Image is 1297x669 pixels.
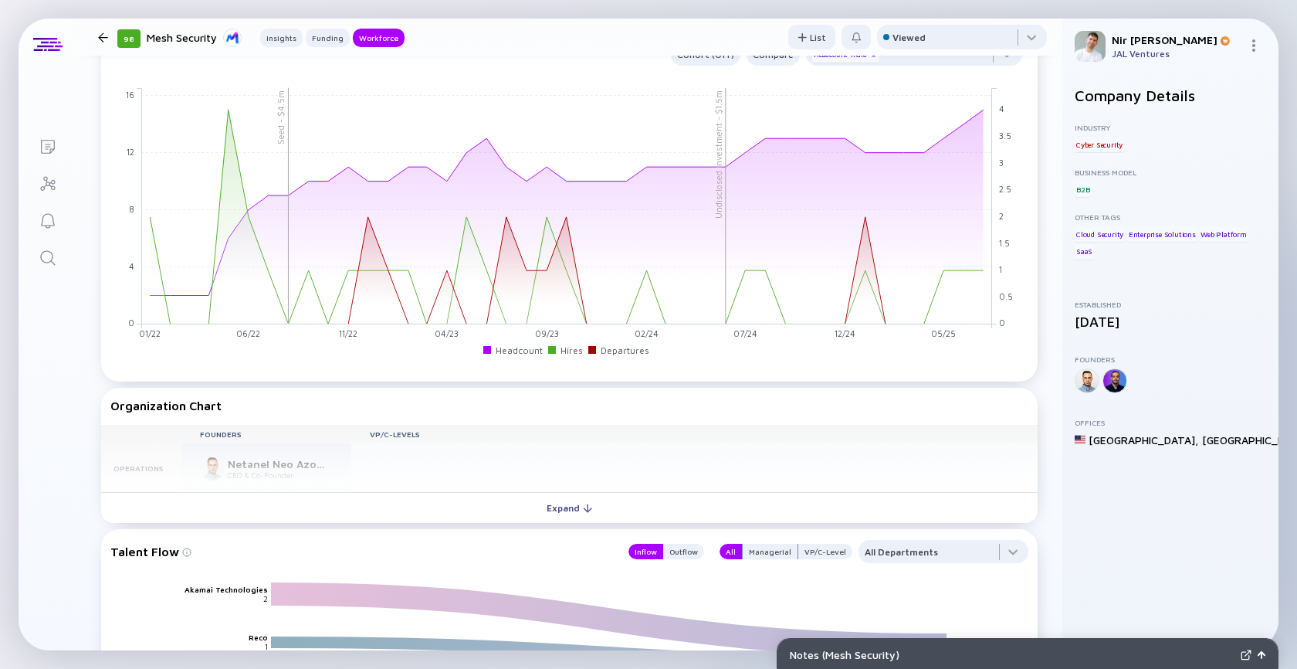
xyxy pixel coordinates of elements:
[788,25,835,49] button: List
[130,204,135,214] tspan: 8
[353,30,405,46] div: Workforce
[999,131,1011,141] tspan: 3.5
[931,328,956,338] tspan: 05/25
[663,544,704,559] button: Outflow
[999,104,1004,114] tspan: 4
[1112,33,1241,46] div: Nir [PERSON_NAME]
[999,158,1004,168] tspan: 3
[743,544,798,559] div: Managerial
[999,291,1013,301] tspan: 0.5
[1199,226,1248,242] div: Web Platform
[999,238,1010,248] tspan: 1.5
[1075,31,1106,62] img: Nir Profile Picture
[19,238,76,275] a: Search
[790,648,1234,661] div: Notes ( Mesh Security )
[19,201,76,238] a: Reminders
[635,328,659,338] tspan: 02/24
[306,30,350,46] div: Funding
[127,90,135,100] tspan: 16
[339,328,357,338] tspan: 11/22
[1241,650,1251,661] img: Expand Notes
[185,585,268,594] text: Akamai Technologies
[628,544,663,559] button: Inflow
[129,318,135,328] tspan: 0
[999,184,1011,194] tspan: 2.5
[1248,39,1260,52] img: Menu
[537,496,601,520] div: Expand
[139,328,161,338] tspan: 01/22
[236,328,260,338] tspan: 06/22
[130,261,135,271] tspan: 4
[835,328,855,338] tspan: 12/24
[999,264,1002,274] tspan: 1
[742,544,798,559] button: Managerial
[1112,48,1241,59] div: JAL Ventures
[999,318,1005,328] tspan: 0
[1075,418,1266,427] div: Offices
[1127,226,1197,242] div: Enterprise Solutions
[127,147,135,157] tspan: 12
[1075,434,1085,445] img: United States Flag
[110,540,613,563] div: Talent Flow
[101,492,1038,523] button: Expand
[1075,226,1125,242] div: Cloud Security
[1075,137,1124,152] div: Cyber Security
[147,28,242,47] div: Mesh Security
[117,29,141,48] div: 98
[265,642,268,651] text: 1
[535,328,559,338] tspan: 09/23
[1075,87,1266,104] h2: Company Details
[19,127,76,164] a: Lists
[1075,314,1266,330] div: [DATE]
[1075,300,1266,309] div: Established
[1089,433,1199,447] div: [GEOGRAPHIC_DATA] ,
[435,328,459,338] tspan: 04/23
[249,633,268,642] text: Reco
[260,29,303,47] button: Insights
[1258,651,1265,659] img: Open Notes
[306,29,350,47] button: Funding
[1075,182,1091,197] div: B2B
[720,544,742,559] button: All
[999,211,1004,221] tspan: 2
[1075,244,1094,260] div: SaaS
[263,594,268,603] text: 2
[892,32,926,43] div: Viewed
[1075,123,1266,132] div: Industry
[110,399,1028,413] div: Organization Chart
[353,29,405,47] button: Workforce
[260,30,303,46] div: Insights
[1075,355,1266,364] div: Founders
[19,164,76,201] a: Investor Map
[1075,168,1266,177] div: Business Model
[1075,212,1266,222] div: Other Tags
[798,544,852,559] button: VP/C-Level
[733,328,757,338] tspan: 07/24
